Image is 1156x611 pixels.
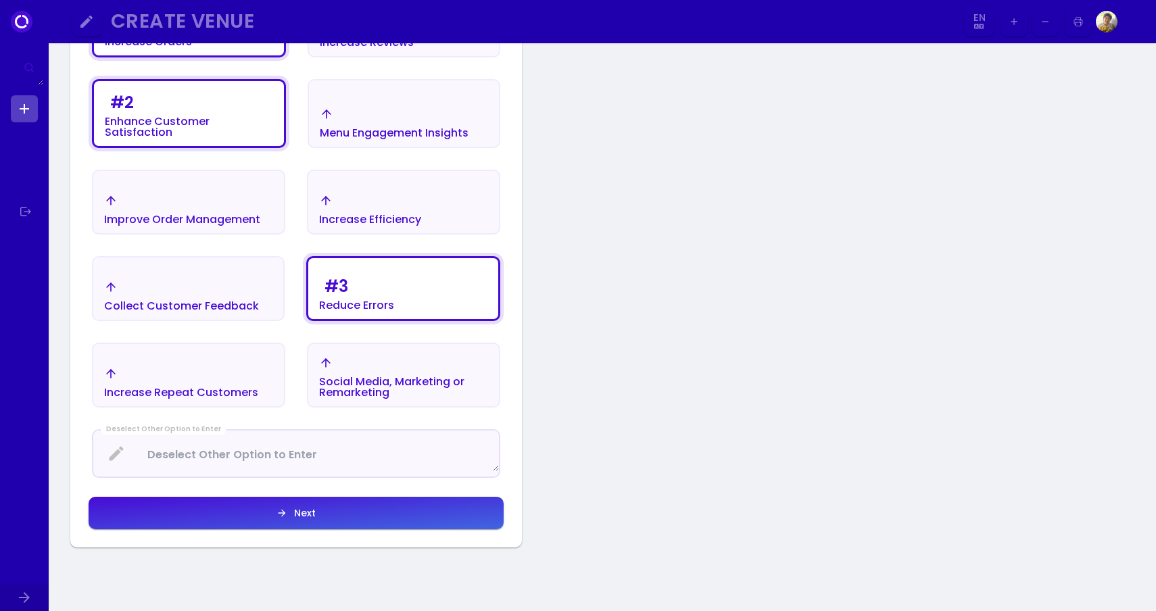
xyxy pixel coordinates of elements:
[92,170,285,235] button: Improve Order Management
[324,278,348,295] div: # 3
[105,36,192,47] div: Increase Orders
[307,170,500,235] button: Increase Efficiency
[319,214,421,225] div: Increase Efficiency
[307,343,500,408] button: Social Media, Marketing or Remarketing
[319,300,394,311] div: Reduce Errors
[104,214,260,225] div: Improve Order Management
[101,424,226,435] div: Deselect Other Option to Enter
[104,301,259,312] div: Collect Customer Feedback
[89,497,504,529] button: Next
[110,95,134,111] div: # 2
[92,343,285,408] button: Increase Repeat Customers
[319,376,488,398] div: Social Media, Marketing or Remarketing
[287,508,316,518] div: Next
[320,128,468,139] div: Menu Engagement Insights
[104,387,258,398] div: Increase Repeat Customers
[105,116,273,138] div: Enhance Customer Satisfaction
[320,37,414,48] div: Increase Reviews
[308,79,500,148] button: Menu Engagement Insights
[92,256,285,321] button: Collect Customer Feedback
[92,79,286,148] button: #2Enhance Customer Satisfaction
[306,256,500,321] button: #3Reduce Errors
[105,7,960,37] button: Create Venue
[1096,11,1117,32] img: Image
[1122,11,1143,32] img: Image
[111,14,946,29] div: Create Venue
